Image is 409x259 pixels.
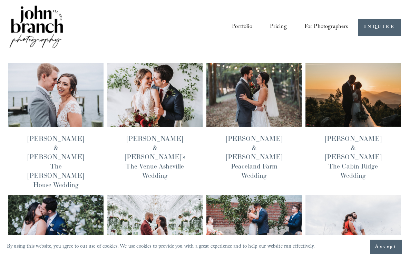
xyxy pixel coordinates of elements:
[107,63,203,127] img: Sarah &amp; Tony's The Venue Asheville Wedding
[8,63,104,127] img: Caroline &amp; Chase's The Stallings House Wedding
[304,22,348,33] span: For Photographers
[305,63,401,127] img: Shelby &amp; Tyler's The Cabin Ridge Wedding
[206,63,302,127] img: Ashley &amp; Anthony's Morris Peaceland Farm Wedding
[370,240,402,254] button: Accept
[375,243,397,250] span: Accept
[270,21,287,33] a: Pricing
[107,194,203,259] img: Milena &amp; Lanier's Madison Hotel Wedding
[304,21,348,33] a: folder dropdown
[206,194,302,259] img: Kathleen &amp; Darren's Jiddi Space Wedding
[7,242,315,252] p: By using this website, you agree to our use of cookies. We use cookies to provide you with a grea...
[226,134,282,180] a: [PERSON_NAME] & [PERSON_NAME] Peaceland Farm Wedding
[8,4,64,51] img: John Branch IV Photography
[28,134,84,189] a: [PERSON_NAME] & [PERSON_NAME] The [PERSON_NAME] House Wedding
[358,19,401,36] a: INQUIRE
[8,194,104,259] img: Amanda &amp; Alex's Brooklyn Botanical Garden Wedding
[325,134,381,180] a: [PERSON_NAME] & [PERSON_NAME] The Cabin Ridge Wedding
[232,21,252,33] a: Portfolio
[305,194,401,259] img: Samantha &amp; Ryan's NC Museum of Art Engagement
[125,134,185,180] a: [PERSON_NAME] & [PERSON_NAME]'s The Venue Asheville Wedding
